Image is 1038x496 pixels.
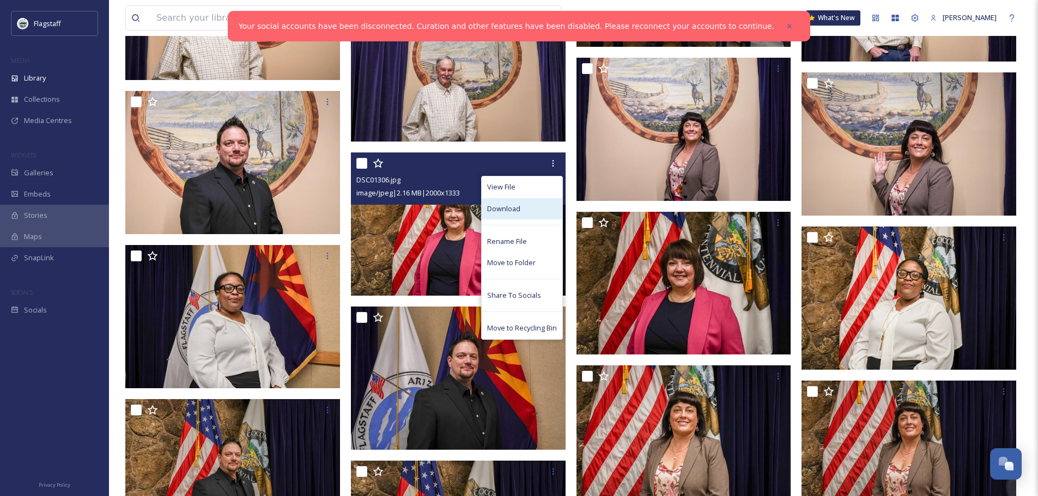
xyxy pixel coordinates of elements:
[39,481,70,488] span: Privacy Policy
[990,448,1022,480] button: Open Chat
[487,290,541,301] span: Share To Socials
[487,204,520,214] span: Download
[39,477,70,491] a: Privacy Policy
[356,188,460,198] span: image/jpeg | 2.16 MB | 2000 x 1333
[24,168,53,178] span: Galleries
[24,210,47,221] span: Stories
[17,18,28,29] img: images%20%282%29.jpeg
[239,21,774,32] a: Your social accounts have been disconnected. Curation and other features have been disabled. Plea...
[24,73,46,83] span: Library
[11,151,36,159] span: WIDGETS
[151,6,452,30] input: Search your library
[34,19,61,28] span: Flagstaff
[351,152,566,296] img: DSC01306.jpg
[802,72,1016,216] img: DSC01309.jpg
[24,231,42,242] span: Maps
[24,94,60,105] span: Collections
[491,7,555,28] a: View all files
[806,10,860,26] a: What's New
[351,307,566,450] img: DSC01296.jpg
[487,236,527,247] span: Rename File
[487,182,515,192] span: View File
[487,258,536,268] span: Move to Folder
[356,175,400,185] span: DSC01306.jpg
[576,58,791,201] img: DSC01310.jpg
[24,305,47,315] span: Socials
[125,91,340,234] img: DSC01307.jpg
[11,56,30,64] span: MEDIA
[802,226,1016,370] img: DSC01301.jpg
[24,253,54,263] span: SnapLink
[11,288,33,296] span: SOCIALS
[576,212,791,355] img: DSC01305.jpg
[943,13,997,22] span: [PERSON_NAME]
[24,115,72,126] span: Media Centres
[24,189,51,199] span: Embeds
[487,323,557,333] span: Move to Recycling Bin
[125,245,340,388] img: DSC01300.jpg
[925,7,1002,28] a: [PERSON_NAME]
